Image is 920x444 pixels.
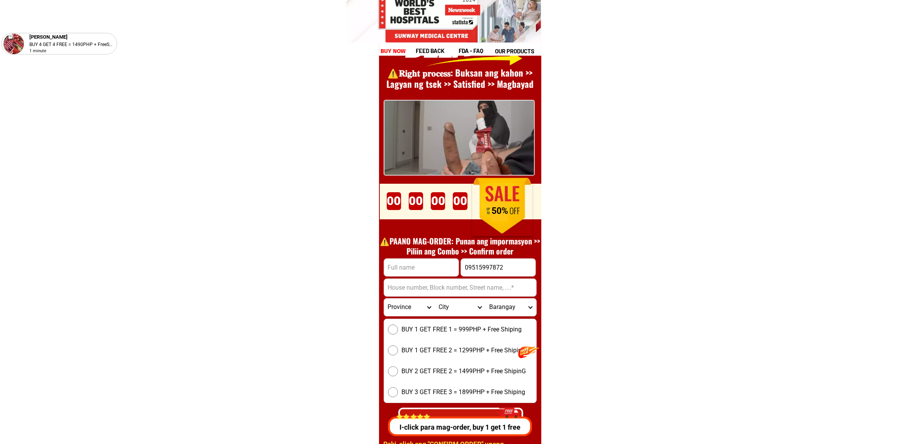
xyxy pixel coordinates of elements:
input: BUY 2 GET FREE 2 = 1499PHP + Free ShipinG [388,366,398,376]
input: Input address [384,279,536,296]
p: I-click para mag-order, buy 1 get 1 free [386,422,534,432]
span: BUY 3 GET FREE 3 = 1899PHP + Free Shiping [402,388,525,397]
input: BUY 1 GET FREE 1 = 999PHP + Free Shiping [388,324,398,335]
h1: feed back [416,46,457,55]
span: BUY 1 GET FREE 2 = 1299PHP + Free Shiping [402,346,525,355]
h1: ⚠️️𝐑𝐢𝐠𝐡𝐭 𝐩𝐫𝐨𝐜𝐞𝐬𝐬: Buksan ang kahon >> Lagyan ng tsek >> Satisfied >> Magbayad [376,67,544,91]
h1: fda - FAQ [459,46,502,55]
span: BUY 2 GET FREE 2 = 1499PHP + Free ShipinG [402,367,526,376]
h1: buy now [381,47,406,56]
h1: ⚠️️PAANO MAG-ORDER: Punan ang impormasyon >> Piliin ang Combo >> Confirm order [376,236,544,256]
h1: ORDER DITO [407,179,529,213]
input: Input full_name [384,259,459,276]
span: BUY 1 GET FREE 1 = 999PHP + Free Shiping [402,325,522,334]
h1: our products [495,47,540,56]
select: Select province [384,299,435,316]
h1: 50% [480,206,519,217]
input: BUY 1 GET FREE 2 = 1299PHP + Free Shiping [388,345,398,355]
input: BUY 3 GET FREE 3 = 1899PHP + Free Shiping [388,387,398,397]
select: Select commune [485,299,536,316]
input: Input phone_number [461,259,536,276]
select: Select district [435,299,485,316]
